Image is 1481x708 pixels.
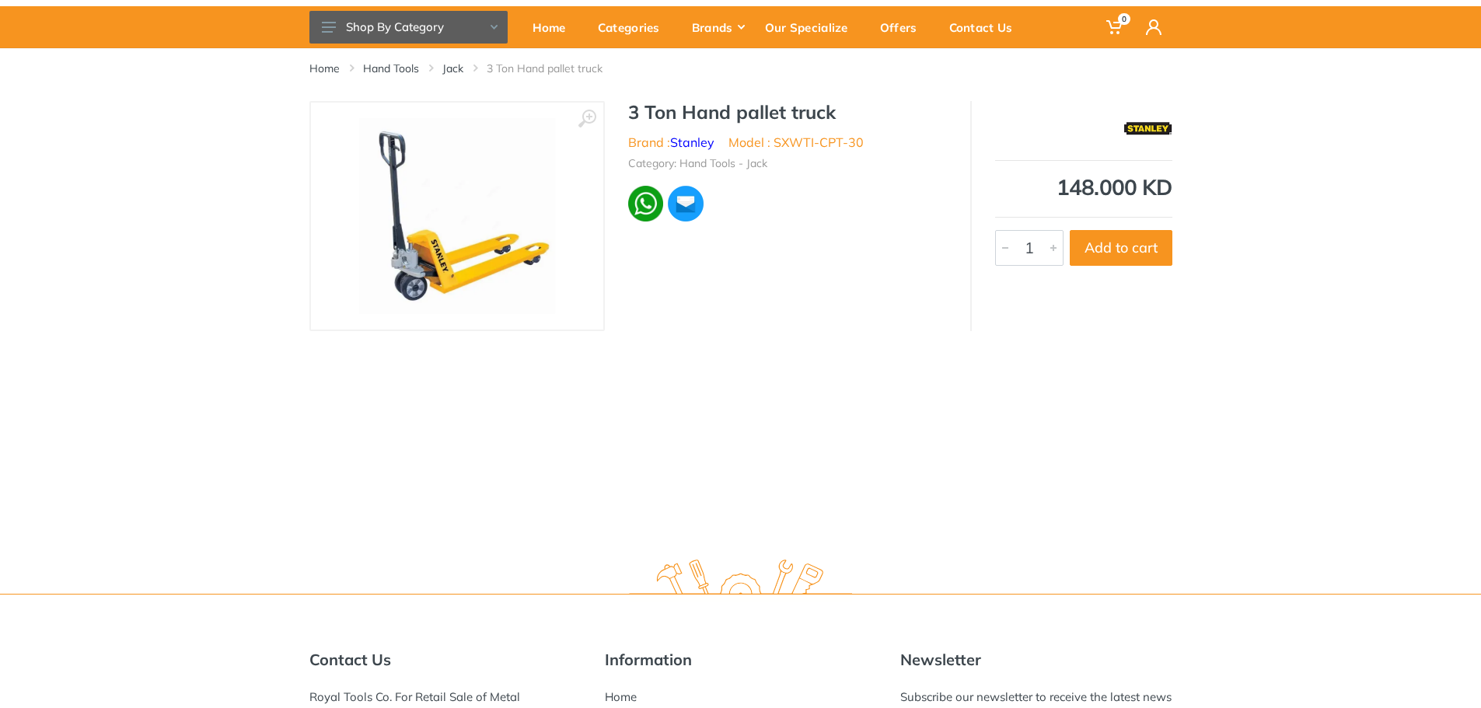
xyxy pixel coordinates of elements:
a: Hand Tools [363,61,419,76]
img: Stanley [1123,109,1172,148]
a: Stanley [670,134,714,150]
a: Home [522,6,587,48]
li: Model : SXWTI-CPT-30 [728,133,864,152]
nav: breadcrumb [309,61,1172,76]
a: Contact Us [938,6,1034,48]
a: 0 [1095,6,1135,48]
img: royal.tools Logo [629,560,852,602]
li: 3 Ton Hand pallet truck [487,61,626,76]
a: Jack [442,61,463,76]
button: Add to cart [1070,230,1172,266]
a: Home [605,689,637,704]
span: 0 [1118,13,1130,25]
div: Our Specialize [754,11,869,44]
img: Royal Tools - 3 Ton Hand pallet truck [359,118,555,314]
div: Home [522,11,587,44]
div: Brands [681,11,754,44]
li: Brand : [628,133,714,152]
a: Offers [869,6,938,48]
img: ma.webp [666,184,705,223]
h1: 3 Ton Hand pallet truck [628,101,947,124]
div: Contact Us [938,11,1034,44]
div: 148.000 KD [995,176,1172,198]
a: Our Specialize [754,6,869,48]
div: Offers [869,11,938,44]
h5: Contact Us [309,650,582,669]
h5: Information [605,650,877,669]
img: wa.webp [628,186,664,221]
div: Categories [587,11,681,44]
button: Shop By Category [309,11,508,44]
a: Categories [587,6,681,48]
a: Home [309,61,340,76]
li: Category: Hand Tools - Jack [628,155,767,172]
h5: Newsletter [900,650,1172,669]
